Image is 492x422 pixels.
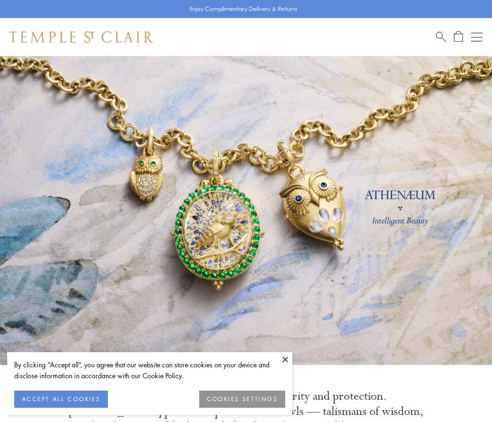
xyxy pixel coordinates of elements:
[190,4,298,14] p: Enjoy Complimentary Delivery & Returns
[199,391,285,408] button: COOKIES SETTINGS
[471,31,482,43] button: Open navigation
[436,31,446,43] a: Search
[14,359,285,381] div: By clicking “Accept all”, you agree that our website can store cookies on your device and disclos...
[454,31,463,43] a: Open Shopping Bag
[14,391,108,408] button: ACCEPT ALL COOKIES
[10,31,153,43] img: Temple St. Clair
